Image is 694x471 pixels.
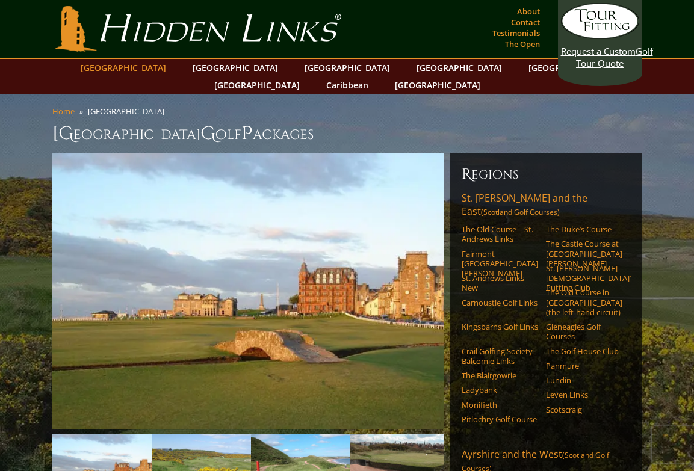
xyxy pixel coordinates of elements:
[462,191,630,221] a: St. [PERSON_NAME] and the East(Scotland Golf Courses)
[514,3,543,20] a: About
[481,207,560,217] span: (Scotland Golf Courses)
[208,76,306,94] a: [GEOGRAPHIC_DATA]
[546,224,622,234] a: The Duke’s Course
[88,106,169,117] li: [GEOGRAPHIC_DATA]
[462,249,538,279] a: Fairmont [GEOGRAPHIC_DATA][PERSON_NAME]
[462,414,538,424] a: Pitlochry Golf Course
[75,59,172,76] a: [GEOGRAPHIC_DATA]
[389,76,486,94] a: [GEOGRAPHIC_DATA]
[508,14,543,31] a: Contact
[320,76,374,94] a: Caribbean
[522,59,620,76] a: [GEOGRAPHIC_DATA]
[561,45,636,57] span: Request a Custom
[546,361,622,371] a: Panmure
[462,273,538,293] a: St. Andrews Links–New
[462,346,538,366] a: Crail Golfing Society Balcomie Links
[462,165,630,184] h6: Regions
[546,346,622,356] a: The Golf House Club
[546,375,622,385] a: Lundin
[462,385,538,395] a: Ladybank
[502,35,543,52] a: The Open
[299,59,396,76] a: [GEOGRAPHIC_DATA]
[187,59,284,76] a: [GEOGRAPHIC_DATA]
[546,322,622,342] a: Gleneagles Golf Courses
[462,371,538,380] a: The Blairgowrie
[411,59,508,76] a: [GEOGRAPHIC_DATA]
[546,390,622,399] a: Leven Links
[561,3,639,69] a: Request a CustomGolf Tour Quote
[462,400,538,410] a: Monifieth
[462,224,538,244] a: The Old Course – St. Andrews Links
[462,322,538,331] a: Kingsbarns Golf Links
[462,298,538,307] a: Carnoustie Golf Links
[52,122,642,146] h1: [GEOGRAPHIC_DATA] olf ackages
[546,239,622,268] a: The Castle Course at [GEOGRAPHIC_DATA][PERSON_NAME]
[241,122,253,146] span: P
[546,263,622,293] a: St. [PERSON_NAME] [DEMOGRAPHIC_DATA]’ Putting Club
[52,106,75,117] a: Home
[200,122,215,146] span: G
[546,405,622,414] a: Scotscraig
[546,288,622,317] a: The Old Course in [GEOGRAPHIC_DATA] (the left-hand circuit)
[489,25,543,42] a: Testimonials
